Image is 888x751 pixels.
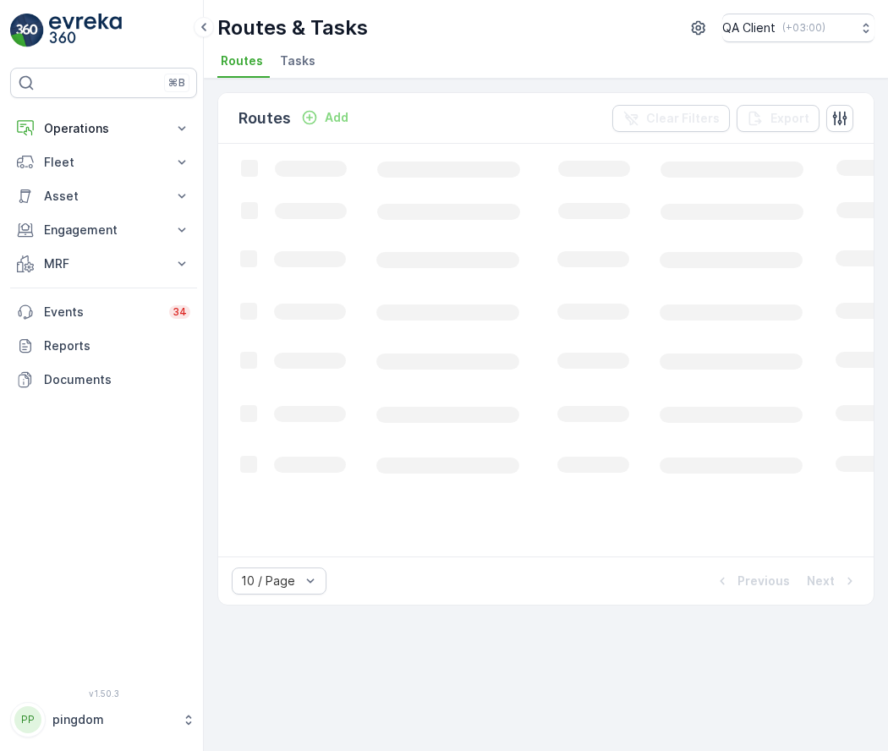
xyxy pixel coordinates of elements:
p: Clear Filters [646,110,720,127]
span: Routes [221,52,263,69]
p: Operations [44,120,163,137]
a: Documents [10,363,197,397]
span: v 1.50.3 [10,688,197,699]
p: Documents [44,371,190,388]
button: Asset [10,179,197,213]
p: Fleet [44,154,163,171]
button: Operations [10,112,197,145]
p: Asset [44,188,163,205]
p: Reports [44,337,190,354]
p: MRF [44,255,163,272]
p: 34 [173,305,187,319]
button: Next [805,571,860,591]
button: QA Client(+03:00) [722,14,874,42]
button: MRF [10,247,197,281]
span: Tasks [280,52,315,69]
button: Fleet [10,145,197,179]
a: Reports [10,329,197,363]
p: ⌘B [168,76,185,90]
p: Routes [238,107,291,130]
p: Engagement [44,222,163,238]
p: Previous [737,573,790,589]
img: logo [10,14,44,47]
img: logo_light-DOdMpM7g.png [49,14,122,47]
p: Add [325,109,348,126]
button: Engagement [10,213,197,247]
button: Export [737,105,819,132]
p: Events [44,304,159,321]
button: Previous [712,571,792,591]
p: Next [807,573,835,589]
p: Export [770,110,809,127]
div: PP [14,706,41,733]
button: PPpingdom [10,702,197,737]
button: Add [294,107,355,128]
button: Clear Filters [612,105,730,132]
p: ( +03:00 ) [782,21,825,35]
p: QA Client [722,19,776,36]
p: pingdom [52,711,173,728]
a: Events34 [10,295,197,329]
p: Routes & Tasks [217,14,368,41]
